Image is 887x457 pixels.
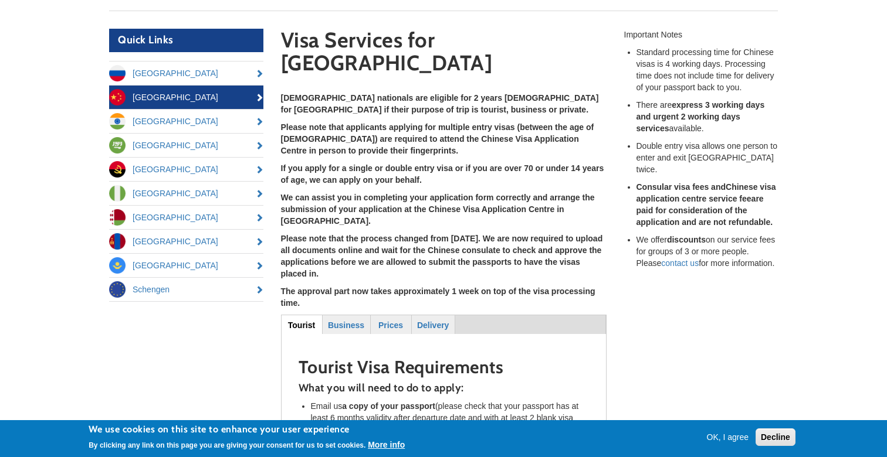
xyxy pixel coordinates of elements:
a: Prices [371,315,411,333]
strong: We can assist you in completing your application form correctly and arrange the submission of you... [281,193,595,226]
li: There are available. [637,99,778,134]
strong: discounts [667,235,706,244]
strong: The approval part now takes approximately 1 week on top of the visa processing time. [281,287,595,308]
strong: are paid for consideration of the application and are not refundable. [637,194,773,227]
h1: Visa Services for [GEOGRAPHIC_DATA] [281,29,607,80]
li: We offer on our service fees for groups of 3 or more people. Please for more information. [637,234,778,269]
a: [GEOGRAPHIC_DATA] [109,230,263,253]
li: Double entry visa allows one person to enter and exit [GEOGRAPHIC_DATA] twice. [637,140,778,175]
a: Business [323,315,370,333]
strong: Please note that applicants applying for multiple entry visas (between the age of [DEMOGRAPHIC_DA... [281,122,594,155]
a: [GEOGRAPHIC_DATA] [109,206,263,229]
a: Schengen [109,278,263,301]
strong: Chinese visa application centre service fee [637,182,776,203]
button: OK, I agree [702,431,754,443]
a: [GEOGRAPHIC_DATA] [109,62,263,85]
a: Tourist [282,315,322,333]
p: By clicking any link on this page you are giving your consent for us to set cookies. [89,441,365,449]
a: Delivery [412,315,454,333]
a: [GEOGRAPHIC_DATA] [109,134,263,157]
strong: Consular visa fees and [637,182,726,192]
div: Important Notes [624,29,778,40]
strong: If you apply for a single or double entry visa or if you are over 70 or under 14 years of age, we... [281,163,604,185]
strong: [DEMOGRAPHIC_DATA] nationals are eligible for 2 years [DEMOGRAPHIC_DATA] for [GEOGRAPHIC_DATA] if... [281,93,599,114]
li: Standard processing time for Chinese visas is 4 working days. Processing time does not include ti... [637,46,778,93]
a: [GEOGRAPHIC_DATA] [109,182,263,205]
strong: express 3 working days and urgent 2 working days services [637,100,765,133]
a: [GEOGRAPHIC_DATA] [109,158,263,181]
h2: Tourist Visa Requirements [299,357,589,377]
a: [GEOGRAPHIC_DATA] [109,254,263,277]
strong: Please note that the process changed from [DATE]. We are now required to upload all documents onl... [281,234,603,278]
button: Decline [756,428,795,446]
strong: a copy of your passport [342,401,435,411]
h4: What you will need to do to apply: [299,383,589,394]
a: contact us [661,258,699,268]
button: More info [368,439,405,451]
a: [GEOGRAPHIC_DATA] [109,110,263,133]
strong: Tourist [288,320,315,330]
strong: Delivery [417,320,449,330]
strong: Business [328,320,364,330]
strong: Prices [378,320,403,330]
a: [GEOGRAPHIC_DATA] [109,86,263,109]
li: Email us (please check that your passport has at least 6 months validity after departure date and... [311,400,589,435]
h2: We use cookies on this site to enhance your user experience [89,423,405,436]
